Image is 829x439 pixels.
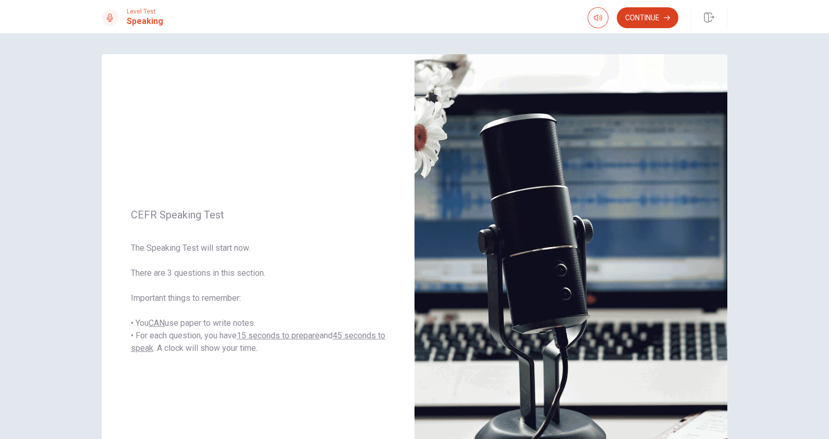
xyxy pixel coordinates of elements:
[127,15,163,28] h1: Speaking
[149,318,165,328] u: CAN
[131,209,385,221] span: CEFR Speaking Test
[237,331,320,340] u: 15 seconds to prepare
[131,242,385,355] span: The Speaking Test will start now. There are 3 questions in this section. Important things to reme...
[617,7,678,28] button: Continue
[127,8,163,15] span: Level Test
